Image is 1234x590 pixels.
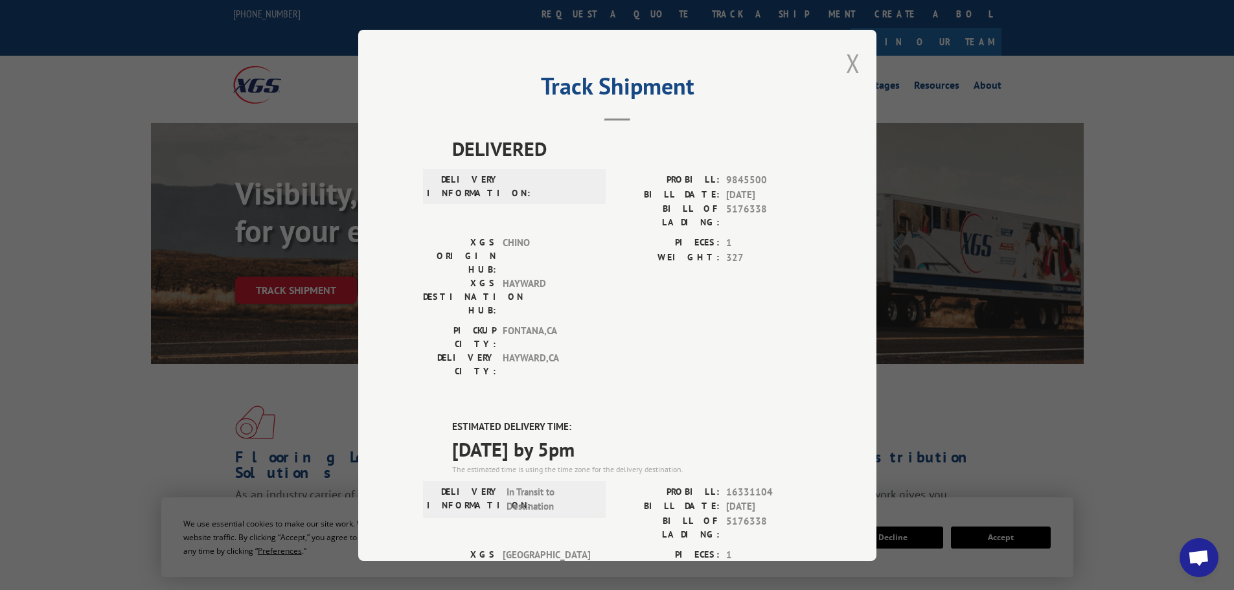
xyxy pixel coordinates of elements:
span: [GEOGRAPHIC_DATA] [503,547,590,588]
span: 5176338 [726,514,812,541]
span: FONTANA , CA [503,324,590,351]
span: [DATE] [726,499,812,514]
div: The estimated time is using the time zone for the delivery destination. [452,463,812,475]
span: 327 [726,250,812,265]
span: HAYWARD [503,277,590,317]
label: ESTIMATED DELIVERY TIME: [452,420,812,435]
label: XGS DESTINATION HUB: [423,277,496,317]
h2: Track Shipment [423,77,812,102]
label: DELIVERY INFORMATION: [427,484,500,514]
label: PICKUP CITY: [423,324,496,351]
label: XGS ORIGIN HUB: [423,236,496,277]
label: WEIGHT: [617,250,720,265]
button: Close modal [846,46,860,80]
span: 16331104 [726,484,812,499]
a: Open chat [1180,538,1218,577]
label: BILL DATE: [617,187,720,202]
span: HAYWARD , CA [503,351,590,378]
span: 9845500 [726,173,812,188]
label: DELIVERY INFORMATION: [427,173,500,200]
span: 1 [726,547,812,562]
label: BILL OF LADING: [617,514,720,541]
span: [DATE] by 5pm [452,434,812,463]
span: [DATE] [726,187,812,202]
label: PIECES: [617,547,720,562]
label: BILL DATE: [617,499,720,514]
label: PIECES: [617,236,720,251]
label: XGS ORIGIN HUB: [423,547,496,588]
label: BILL OF LADING: [617,202,720,229]
span: DELIVERED [452,134,812,163]
span: In Transit to Destination [507,484,594,514]
span: CHINO [503,236,590,277]
span: 5176338 [726,202,812,229]
label: DELIVERY CITY: [423,351,496,378]
label: PROBILL: [617,484,720,499]
label: PROBILL: [617,173,720,188]
span: 1 [726,236,812,251]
